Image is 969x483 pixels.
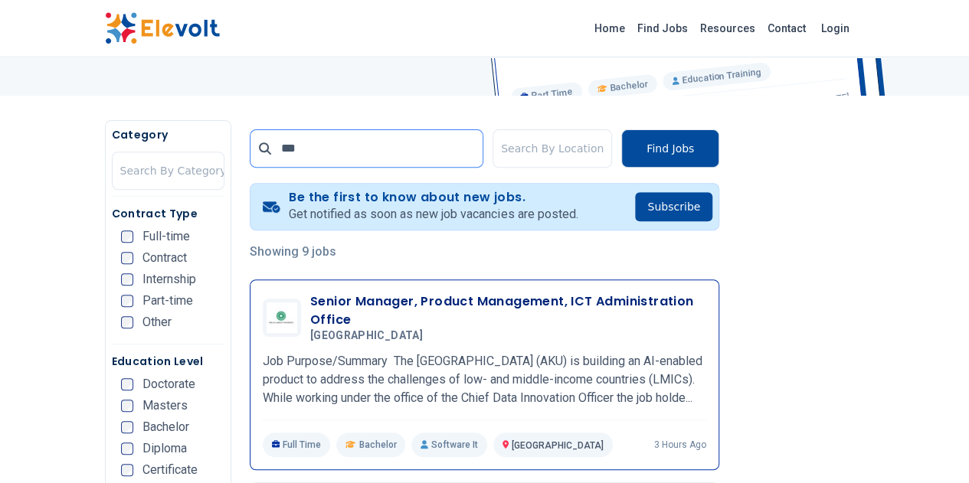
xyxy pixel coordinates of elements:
[588,16,631,41] a: Home
[263,432,331,457] p: Full Time
[121,295,133,307] input: Part-time
[121,230,133,243] input: Full-time
[142,295,193,307] span: Part-time
[411,432,486,457] p: Software It
[631,16,694,41] a: Find Jobs
[142,421,189,433] span: Bachelor
[142,230,190,243] span: Full-time
[263,292,706,457] a: Aga khan UniversitySenior Manager, Product Management, ICT Administration Office[GEOGRAPHIC_DATA]...
[121,273,133,286] input: Internship
[142,464,198,476] span: Certificate
[310,292,706,329] h3: Senior Manager, Product Management, ICT Administration Office
[694,16,761,41] a: Resources
[121,252,133,264] input: Contract
[121,442,133,455] input: Diploma
[142,400,188,412] span: Masters
[761,16,812,41] a: Contact
[121,378,133,390] input: Doctorate
[289,205,578,224] p: Get notified as soon as new job vacancies are posted.
[635,192,712,221] button: Subscribe
[812,13,859,44] a: Login
[358,439,396,451] span: Bachelor
[112,127,224,142] h5: Category
[121,316,133,328] input: Other
[142,316,172,328] span: Other
[289,190,578,205] h4: Be the first to know about new jobs.
[121,400,133,412] input: Masters
[250,243,719,261] p: Showing 9 jobs
[263,352,706,407] p: Job Purpose/Summary The [GEOGRAPHIC_DATA] (AKU) is building an AI-enabled product to address the ...
[621,129,719,168] button: Find Jobs
[112,354,224,369] h5: Education Level
[142,378,195,390] span: Doctorate
[267,302,297,333] img: Aga khan University
[142,442,187,455] span: Diploma
[121,421,133,433] input: Bachelor
[142,252,187,264] span: Contract
[310,329,423,343] span: [GEOGRAPHIC_DATA]
[512,440,604,451] span: [GEOGRAPHIC_DATA]
[654,439,706,451] p: 3 hours ago
[142,273,196,286] span: Internship
[892,410,969,483] iframe: Chat Widget
[112,206,224,221] h5: Contract Type
[121,464,133,476] input: Certificate
[105,12,220,44] img: Elevolt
